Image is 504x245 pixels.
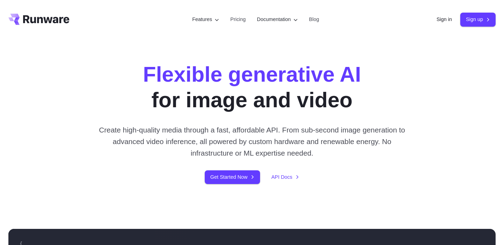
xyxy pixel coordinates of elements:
label: Documentation [257,15,298,23]
h1: for image and video [143,62,361,113]
a: Get Started Now [205,170,260,184]
a: Blog [309,15,319,23]
label: Features [192,15,219,23]
strong: Flexible generative AI [143,62,361,86]
a: Pricing [230,15,246,23]
a: Go to / [8,14,69,25]
a: Sign in [436,15,452,23]
a: API Docs [271,173,299,181]
a: Sign up [460,13,496,26]
p: Create high-quality media through a fast, affordable API. From sub-second image generation to adv... [96,124,408,159]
